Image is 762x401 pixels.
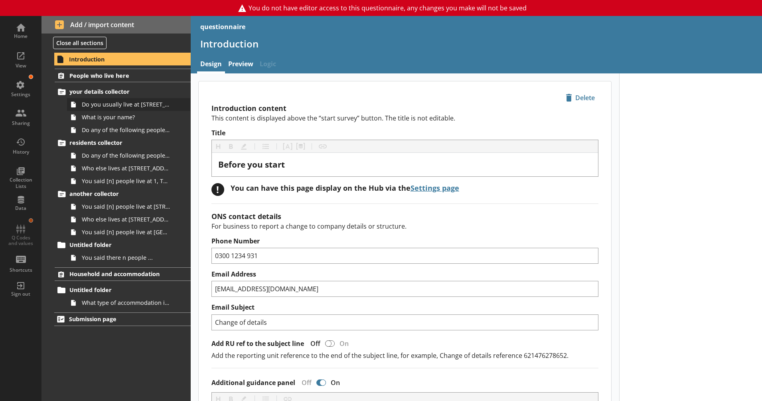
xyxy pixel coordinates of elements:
label: Title [211,129,598,137]
span: What is your name? [82,113,170,121]
div: You can have this page display on the Hub via the [231,183,459,193]
label: Email Subject [211,303,598,312]
span: Untitled folder [69,241,167,249]
div: Title [218,159,592,170]
div: On [328,378,346,387]
div: History [7,149,35,155]
a: another collector [55,188,190,200]
li: Household and accommodationUntitled folderWhat type of accommodation is [STREET_ADDRESS]? [41,267,191,309]
label: Additional guidance panel [211,379,295,387]
p: Add the reporting unit reference to the end of the subject line, for example, Change of details r... [211,351,598,360]
div: Settings [7,91,35,98]
span: Before you start [218,159,285,170]
span: People who live here [69,72,167,79]
div: Off [304,339,324,348]
a: Preview [225,56,257,73]
span: Logic [257,56,279,73]
h2: ONS contact details [211,211,598,221]
span: You said [n] people live at [GEOGRAPHIC_DATA] you need to add anyone? [82,228,170,236]
a: What type of accommodation is [STREET_ADDRESS]? [67,296,190,309]
span: Untitled folder [69,286,167,294]
span: your details collector [69,88,167,95]
a: Household and accommodation [55,267,190,281]
a: Submission page [54,312,191,326]
div: On [336,339,355,348]
li: another collectorYou said [n] people live at [STREET_ADDRESS]. Do you need to add anyone? Remembe... [58,188,191,239]
div: questionnaire [200,22,245,31]
button: Close all sections [53,37,107,49]
span: Introduction [69,55,167,63]
li: Untitled folderYou said there n people ... [58,239,191,264]
a: Untitled folder [55,284,190,296]
span: Who else lives at [STREET_ADDRESS]? [82,215,170,223]
a: You said [n] people live at [STREET_ADDRESS]. Do you need to add anyone? Remember to include xxx ... [67,200,190,213]
a: People who live here [55,69,190,82]
a: Do any of the following people also live at [STREET_ADDRESS]? [67,124,190,136]
span: Who else lives at [STREET_ADDRESS]? [82,164,170,172]
div: Home [7,33,35,40]
li: Untitled folderWhat type of accommodation is [STREET_ADDRESS]? [58,284,191,309]
span: Add / import content [55,20,177,29]
div: Off [295,378,315,387]
a: You said there n people ... [67,251,190,264]
div: Shortcuts [7,267,35,273]
p: This content is displayed above the “start survey” button. The title is not editable. [211,114,598,122]
a: Do you usually live at [STREET_ADDRESS]? [67,98,190,111]
a: Who else lives at [STREET_ADDRESS]? [67,162,190,175]
div: Sharing [7,120,35,126]
button: Add / import content [41,16,191,34]
span: Do any of the following people also live at [STREET_ADDRESS]? [82,126,170,134]
span: Do you usually live at [STREET_ADDRESS]? [82,101,170,108]
a: your details collector [55,85,190,98]
span: Delete [563,91,598,104]
a: You said [n] people live at 1, The AvenueDo you need to add anyone? [67,175,190,188]
div: Collection Lists [7,177,35,189]
a: What is your name? [67,111,190,124]
a: Settings page [411,183,459,193]
span: You said there n people ... [82,254,170,261]
p: For business to report a change to company details or structure. [211,222,598,231]
a: You said [n] people live at [GEOGRAPHIC_DATA] you need to add anyone? [67,226,190,239]
h2: Introduction content [211,103,598,113]
label: Add RU ref to the subject line [211,340,304,348]
li: People who live hereyour details collectorDo you usually live at [STREET_ADDRESS]?What is your na... [41,69,191,264]
div: View [7,63,35,69]
li: your details collectorDo you usually live at [STREET_ADDRESS]?What is your name?Do any of the fol... [58,85,191,136]
span: You said [n] people live at 1, The AvenueDo you need to add anyone? [82,177,170,185]
button: Delete [562,91,598,105]
a: Who else lives at [STREET_ADDRESS]? [67,213,190,226]
a: Design [197,56,225,73]
label: Email Address [211,270,598,279]
a: Introduction [54,53,191,65]
span: Submission page [69,315,167,323]
span: another collector [69,190,167,198]
span: You said [n] people live at [STREET_ADDRESS]. Do you need to add anyone? Remember to include xxx ... [82,203,170,210]
div: Sign out [7,291,35,297]
label: Phone Number [211,237,598,245]
span: residents collector [69,139,167,146]
span: Do any of the following people also live at [STREET_ADDRESS] on [DATE]? [82,152,170,159]
div: Data [7,205,35,211]
a: Do any of the following people also live at [STREET_ADDRESS] on [DATE]? [67,149,190,162]
div: ! [211,183,224,196]
h1: Introduction [200,38,753,50]
li: residents collectorDo any of the following people also live at [STREET_ADDRESS] on [DATE]?Who els... [58,136,191,188]
a: Untitled folder [55,239,190,251]
a: residents collector [55,136,190,149]
span: What type of accommodation is [STREET_ADDRESS]? [82,299,170,306]
span: Household and accommodation [69,270,167,278]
